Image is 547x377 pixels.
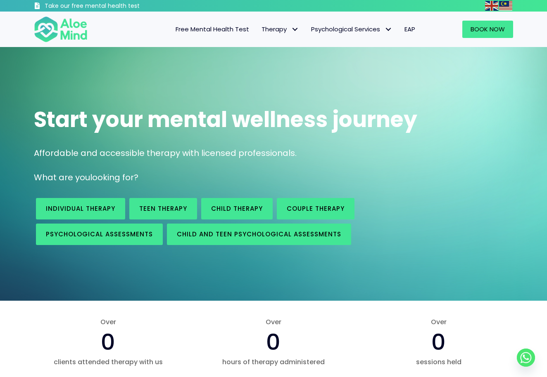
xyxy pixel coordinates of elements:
[34,2,184,12] a: Take our free mental health test
[289,24,301,35] span: Therapy: submenu
[462,21,513,38] a: Book Now
[199,317,348,327] span: Over
[45,2,184,10] h3: Take our free mental health test
[101,326,115,358] span: 0
[139,204,187,213] span: Teen Therapy
[167,224,351,245] a: Child and Teen Psychological assessments
[404,25,415,33] span: EAP
[46,204,115,213] span: Individual therapy
[471,25,505,33] span: Book Now
[176,25,249,33] span: Free Mental Health Test
[398,21,421,38] a: EAP
[201,198,273,219] a: Child Therapy
[169,21,255,38] a: Free Mental Health Test
[90,172,138,183] span: looking for?
[255,21,305,38] a: TherapyTherapy: submenu
[34,104,417,134] span: Start your mental wellness journey
[199,357,348,367] span: hours of therapy administered
[34,172,90,183] span: What are you
[46,230,153,238] span: Psychological assessments
[211,204,263,213] span: Child Therapy
[499,1,513,10] a: Malay
[485,1,499,10] a: English
[311,25,392,33] span: Psychological Services
[98,21,421,38] nav: Menu
[485,1,498,11] img: en
[382,24,394,35] span: Psychological Services: submenu
[34,16,88,43] img: Aloe mind Logo
[262,25,299,33] span: Therapy
[287,204,345,213] span: Couple therapy
[266,326,281,358] span: 0
[129,198,197,219] a: Teen Therapy
[305,21,398,38] a: Psychological ServicesPsychological Services: submenu
[364,357,513,367] span: sessions held
[517,349,535,367] a: Whatsapp
[364,317,513,327] span: Over
[277,198,354,219] a: Couple therapy
[36,198,125,219] a: Individual therapy
[499,1,512,11] img: ms
[431,326,446,358] span: 0
[34,317,183,327] span: Over
[34,357,183,367] span: clients attended therapy with us
[177,230,341,238] span: Child and Teen Psychological assessments
[34,147,513,159] p: Affordable and accessible therapy with licensed professionals.
[36,224,163,245] a: Psychological assessments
